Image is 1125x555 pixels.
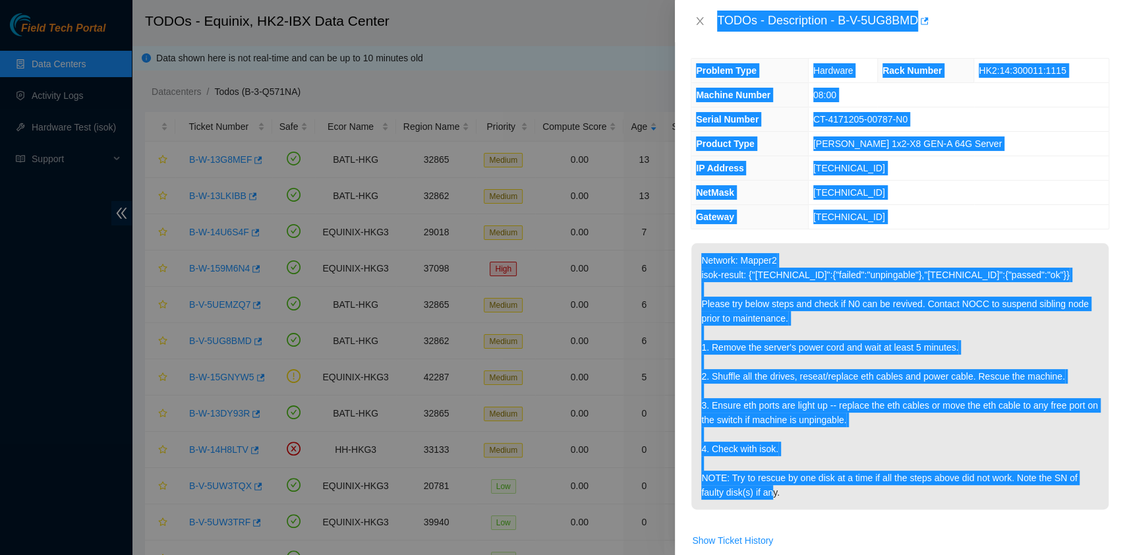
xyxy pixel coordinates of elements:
[813,90,836,100] span: 08:00
[813,114,908,125] span: CT-4171205-00787-N0
[813,138,1002,149] span: [PERSON_NAME] 1x2-X8 GEN-A 64G Server
[813,65,853,76] span: Hardware
[696,187,734,198] span: NetMask
[696,138,754,149] span: Product Type
[696,163,743,173] span: IP Address
[717,11,1109,32] div: TODOs - Description - B-V-5UG8BMD
[979,65,1066,76] span: HK2:14:300011:1115
[691,15,709,28] button: Close
[696,114,759,125] span: Serial Number
[882,65,942,76] span: Rack Number
[696,90,770,100] span: Machine Number
[696,212,734,222] span: Gateway
[695,16,705,26] span: close
[813,187,885,198] span: [TECHNICAL_ID]
[691,530,774,551] button: Show Ticket History
[813,212,885,222] span: [TECHNICAL_ID]
[696,65,757,76] span: Problem Type
[813,163,885,173] span: [TECHNICAL_ID]
[691,243,1109,510] p: Network: Mapper2 isok-result: {"[TECHNICAL_ID]":{"failed":"unpingable"},"[TECHNICAL_ID]":{"passed...
[692,533,773,548] span: Show Ticket History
